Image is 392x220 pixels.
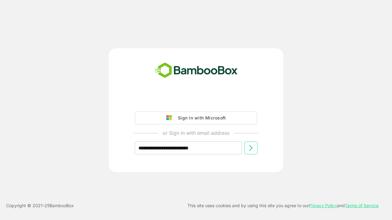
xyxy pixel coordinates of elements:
[163,129,229,137] p: or Sign in with email address
[6,202,74,209] p: Copyright © 2021- 25 BambooBox
[309,203,337,208] a: Privacy Policy
[175,114,226,122] div: Sign in with Microsoft
[135,112,257,124] button: Sign in with Microsoft
[151,61,241,81] img: bamboobox
[132,94,260,108] iframe: Sign in with Google Button
[187,202,379,209] p: This site uses cookies and by using this site you agree to our and
[166,115,175,121] img: google
[345,203,379,208] a: Terms of Service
